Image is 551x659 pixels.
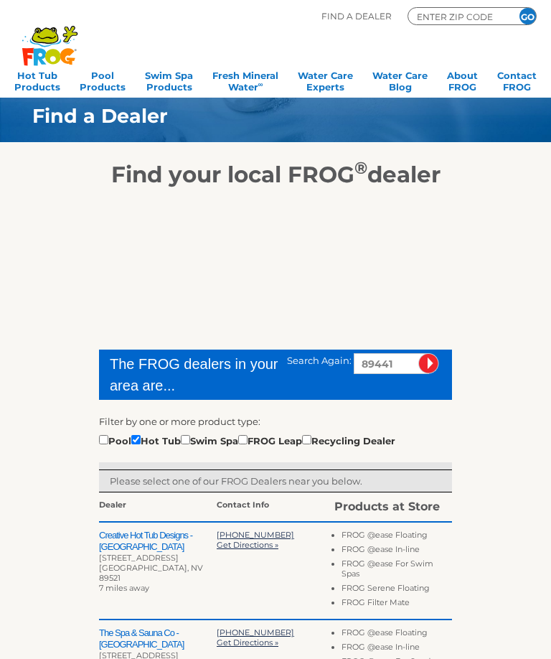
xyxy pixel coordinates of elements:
a: Water CareBlog [372,65,428,94]
h2: Find your local FROG dealer [11,161,540,188]
li: FROG Filter Mate [342,597,452,612]
h1: Find a Dealer [32,105,487,127]
label: Filter by one or more product type: [99,414,260,429]
a: Get Directions » [217,540,278,550]
input: GO [519,8,536,24]
h2: The Spa & Sauna Co - [GEOGRAPHIC_DATA] [99,627,217,650]
a: Swim SpaProducts [145,65,193,94]
li: FROG @ease Floating [342,530,452,544]
div: Products at Store [334,500,452,514]
div: Dealer [99,500,217,514]
span: 7 miles away [99,583,149,593]
a: PoolProducts [80,65,126,94]
a: Get Directions » [217,637,278,648]
a: [PHONE_NUMBER] [217,627,294,637]
div: [STREET_ADDRESS] [99,553,217,563]
p: Please select one of our FROG Dealers near you below. [110,474,441,488]
div: [GEOGRAPHIC_DATA], NV 89521 [99,563,217,583]
div: Pool Hot Tub Swim Spa FROG Leap Recycling Dealer [99,432,395,448]
img: Frog Products Logo [14,7,85,66]
a: Water CareExperts [298,65,353,94]
sup: ∞ [258,80,263,88]
span: Search Again: [287,355,352,366]
li: FROG @ease For Swim Spas [342,558,452,583]
li: FROG @ease Floating [342,627,452,642]
a: [PHONE_NUMBER] [217,530,294,540]
a: Fresh MineralWater∞ [212,65,278,94]
li: FROG @ease In-line [342,642,452,656]
h2: Creative Hot Tub Designs - [GEOGRAPHIC_DATA] [99,530,217,553]
a: ContactFROG [497,65,537,94]
input: Submit [418,353,439,374]
p: Find A Dealer [321,7,392,25]
a: Hot TubProducts [14,65,60,94]
li: FROG @ease In-line [342,544,452,558]
a: AboutFROG [447,65,478,94]
div: The FROG dealers in your area are... [110,353,281,396]
div: Contact Info [217,500,334,514]
sup: ® [354,157,367,178]
li: FROG Serene Floating [342,583,452,597]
